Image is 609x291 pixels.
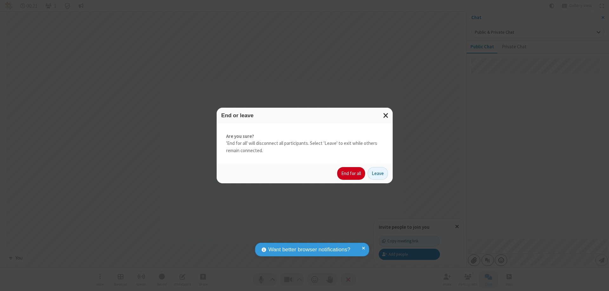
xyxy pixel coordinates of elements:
[379,108,393,123] button: Close modal
[226,133,383,140] strong: Are you sure?
[337,167,365,180] button: End for all
[217,123,393,164] div: 'End for all' will disconnect all participants. Select 'Leave' to exit while others remain connec...
[221,112,388,118] h3: End or leave
[368,167,388,180] button: Leave
[268,246,350,254] span: Want better browser notifications?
